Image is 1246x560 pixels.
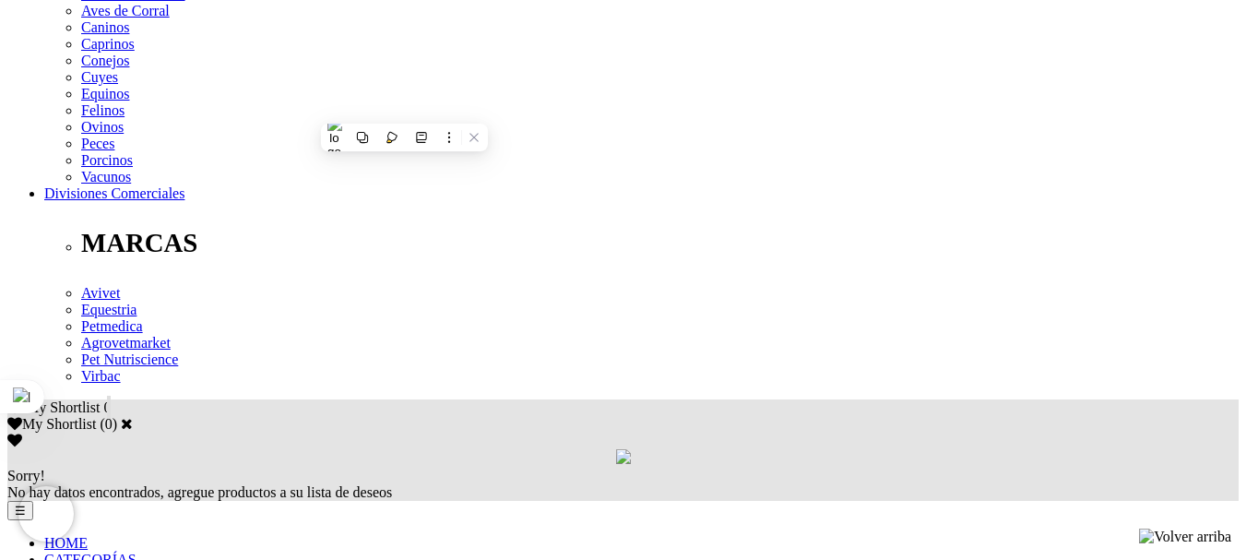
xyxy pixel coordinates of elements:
[81,335,171,351] a: Agrovetmarket
[103,399,111,415] span: 0
[81,169,131,185] a: Vacunos
[81,102,125,118] a: Felinos
[105,416,113,432] label: 0
[7,416,96,432] label: My Shortlist
[81,228,1239,258] p: MARCAS
[81,152,133,168] a: Porcinos
[81,119,124,135] a: Ovinos
[616,449,631,464] img: loading.gif
[81,368,121,384] a: Virbac
[121,416,133,431] a: Cerrar
[81,136,114,151] a: Peces
[100,416,117,432] span: ( )
[81,285,120,301] a: Avivet
[81,351,178,367] a: Pet Nutriscience
[44,535,88,551] a: HOME
[7,468,45,483] span: Sorry!
[7,501,33,520] button: ☰
[18,486,74,542] iframe: Brevo live chat
[81,302,136,317] a: Equestria
[81,3,170,18] a: Aves de Corral
[81,53,129,68] a: Conejos
[1139,529,1231,545] img: Volver arriba
[81,86,129,101] a: Equinos
[26,399,100,415] span: My Shortlist
[7,468,1239,501] div: No hay datos encontrados, agregue productos a su lista de deseos
[81,36,135,52] a: Caprinos
[44,185,184,201] a: Divisiones Comerciales
[81,19,129,35] a: Caninos
[81,318,143,334] a: Petmedica
[81,69,118,85] a: Cuyes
